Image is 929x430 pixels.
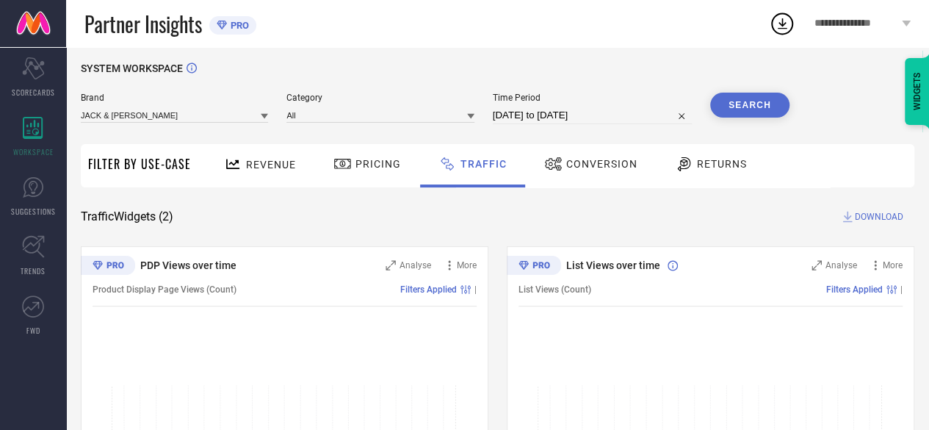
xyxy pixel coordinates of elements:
[400,284,457,295] span: Filters Applied
[93,284,236,295] span: Product Display Page Views (Count)
[227,20,249,31] span: PRO
[493,107,692,124] input: Select time period
[81,209,173,224] span: Traffic Widgets ( 2 )
[246,159,296,171] span: Revenue
[81,93,268,103] span: Brand
[140,259,236,271] span: PDP Views over time
[855,209,903,224] span: DOWNLOAD
[710,93,789,118] button: Search
[386,260,396,270] svg: Zoom
[81,256,135,278] div: Premium
[566,259,660,271] span: List Views over time
[460,158,507,170] span: Traffic
[81,62,183,74] span: SYSTEM WORKSPACE
[826,284,883,295] span: Filters Applied
[474,284,477,295] span: |
[21,265,46,276] span: TRENDS
[84,9,202,39] span: Partner Insights
[13,146,54,157] span: WORKSPACE
[26,325,40,336] span: FWD
[11,206,56,217] span: SUGGESTIONS
[883,260,903,270] span: More
[286,93,474,103] span: Category
[769,10,795,37] div: Open download list
[12,87,55,98] span: SCORECARDS
[566,158,637,170] span: Conversion
[518,284,591,295] span: List Views (Count)
[355,158,401,170] span: Pricing
[811,260,822,270] svg: Zoom
[400,260,431,270] span: Analyse
[493,93,692,103] span: Time Period
[697,158,747,170] span: Returns
[88,155,191,173] span: Filter By Use-Case
[457,260,477,270] span: More
[900,284,903,295] span: |
[825,260,857,270] span: Analyse
[507,256,561,278] div: Premium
